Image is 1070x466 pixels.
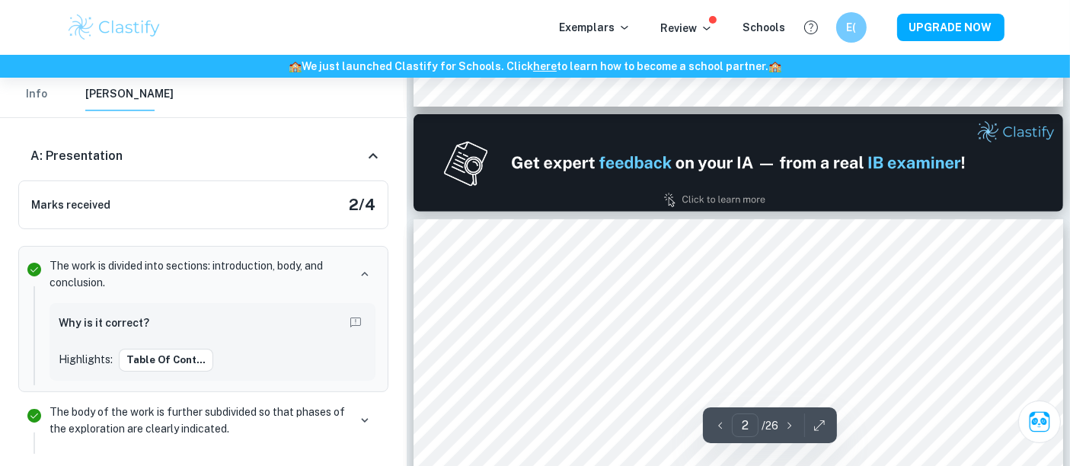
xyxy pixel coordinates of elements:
[30,147,123,165] h6: A: Presentation
[3,58,1067,75] h6: We just launched Clastify for Schools. Click to learn how to become a school partner.
[560,19,631,36] p: Exemplars
[66,12,163,43] img: Clastify logo
[533,60,557,72] a: here
[798,14,824,40] button: Help and Feedback
[50,257,348,291] p: The work is divided into sections: introduction, body, and conclusion.
[414,114,1063,212] img: Ad
[1018,401,1061,443] button: Ask Clai
[743,21,786,34] a: Schools
[289,60,302,72] span: 🏫
[18,78,55,111] button: Info
[85,78,174,111] button: [PERSON_NAME]
[897,14,1005,41] button: UPGRADE NOW
[345,312,366,334] button: Report mistake/confusion
[25,407,43,425] svg: Correct
[25,260,43,279] svg: Correct
[31,196,110,213] h6: Marks received
[59,314,149,331] h6: Why is it correct?
[18,132,388,180] div: A: Presentation
[762,417,778,434] p: / 26
[59,351,113,368] p: Highlights:
[768,60,781,72] span: 🏫
[836,12,867,43] button: E(
[50,404,348,437] p: The body of the work is further subdivided so that phases of the exploration are clearly indicated.
[349,193,375,216] h5: 2 / 4
[661,20,713,37] p: Review
[119,349,213,372] button: Table of Cont...
[842,19,860,36] h6: E(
